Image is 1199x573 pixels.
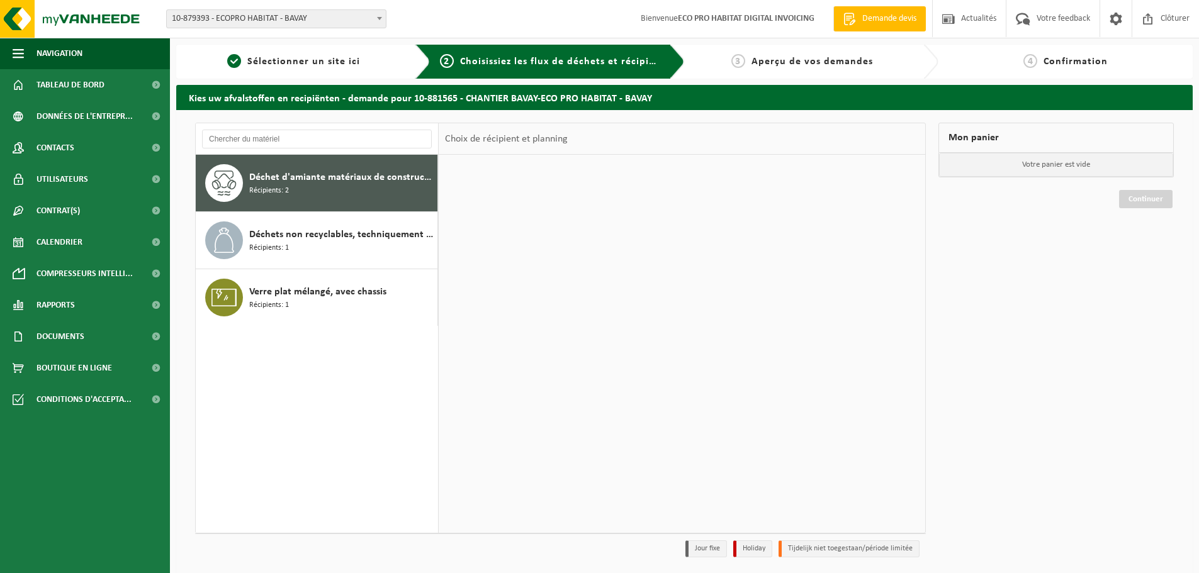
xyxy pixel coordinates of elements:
span: Aperçu de vos demandes [751,57,873,67]
button: Déchet d'amiante matériaux de construction inertes (non friable) Récipients: 2 [196,155,438,212]
a: 1Sélectionner un site ici [183,54,405,69]
span: Utilisateurs [37,164,88,195]
span: Contacts [37,132,74,164]
button: Déchets non recyclables, techniquement non combustibles (combustibles) Récipients: 1 [196,212,438,269]
span: Tableau de bord [37,69,104,101]
span: 10-879393 - ECOPRO HABITAT - BAVAY [167,10,386,28]
span: 4 [1023,54,1037,68]
span: Rapports [37,289,75,321]
span: Calendrier [37,226,82,258]
span: Contrat(s) [37,195,80,226]
span: Compresseurs intelli... [37,258,133,289]
span: Récipients: 1 [249,299,289,311]
span: Déchets non recyclables, techniquement non combustibles (combustibles) [249,227,434,242]
span: Demande devis [859,13,920,25]
span: 10-879393 - ECOPRO HABITAT - BAVAY [166,9,386,28]
span: Verre plat mélangé, avec chassis [249,284,386,299]
a: Continuer [1119,190,1173,208]
span: Conditions d'accepta... [37,384,132,415]
input: Chercher du matériel [202,130,432,148]
span: Boutique en ligne [37,352,112,384]
li: Tijdelijk niet toegestaan/période limitée [779,540,920,557]
span: Documents [37,321,84,352]
span: Déchet d'amiante matériaux de construction inertes (non friable) [249,170,434,185]
span: Récipients: 2 [249,185,289,197]
span: Sélectionner un site ici [247,57,360,67]
p: Votre panier est vide [939,153,1173,177]
div: Choix de récipient et planning [439,123,574,155]
span: 3 [731,54,745,68]
span: Récipients: 1 [249,242,289,254]
button: Verre plat mélangé, avec chassis Récipients: 1 [196,269,438,326]
li: Jour fixe [685,540,727,557]
span: Navigation [37,38,82,69]
div: Mon panier [938,123,1174,153]
li: Holiday [733,540,772,557]
span: Confirmation [1044,57,1108,67]
strong: ECO PRO HABITAT DIGITAL INVOICING [678,14,814,23]
span: 1 [227,54,241,68]
span: 2 [440,54,454,68]
span: Données de l'entrepr... [37,101,133,132]
span: Choisissiez les flux de déchets et récipients [460,57,670,67]
a: Demande devis [833,6,926,31]
h2: Kies uw afvalstoffen en recipiënten - demande pour 10-881565 - CHANTIER BAVAY-ECO PRO HABITAT - B... [176,85,1193,109]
